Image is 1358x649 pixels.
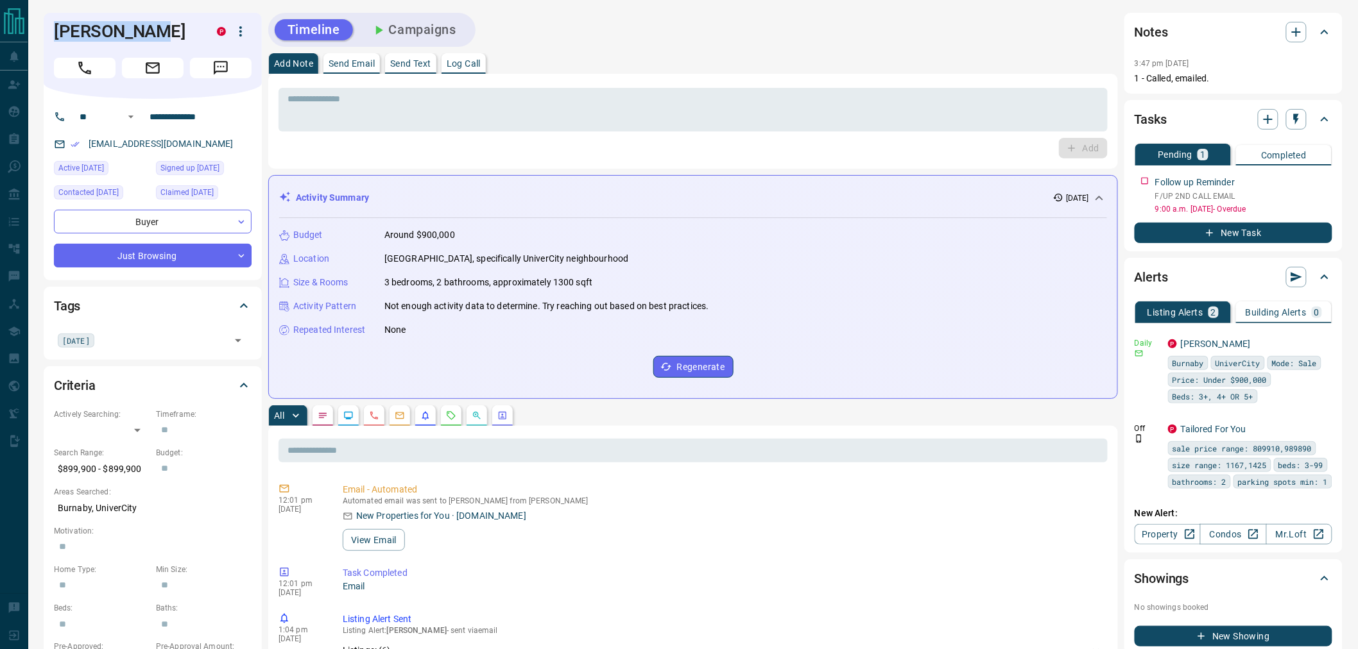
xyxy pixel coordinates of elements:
h2: Showings [1135,568,1189,589]
span: bathrooms: 2 [1173,475,1226,488]
svg: Email [1135,349,1144,358]
span: Active [DATE] [58,162,104,174]
p: Activity Summary [296,191,369,205]
div: Just Browsing [54,244,252,267]
span: [PERSON_NAME] [387,626,447,635]
div: Criteria [54,370,252,401]
h2: Tags [54,296,80,316]
span: Beds: 3+, 4+ OR 5+ [1173,390,1253,403]
span: sale price range: 809910,989890 [1173,442,1312,455]
button: Campaigns [358,19,469,40]
div: Sat Oct 11 2025 [54,185,150,203]
p: Listing Alert Sent [343,612,1103,626]
a: Property [1135,524,1201,544]
p: Beds: [54,602,150,614]
div: property.ca [1168,425,1177,434]
p: 1:04 pm [279,625,323,634]
svg: Listing Alerts [420,410,431,421]
p: [DATE] [279,634,323,643]
div: Notes [1135,17,1332,47]
div: Sat Oct 11 2025 [156,185,252,203]
p: Search Range: [54,447,150,459]
svg: Notes [318,410,328,421]
p: Min Size: [156,564,252,575]
div: Activity Summary[DATE] [279,186,1107,210]
span: Mode: Sale [1272,357,1317,369]
span: Burnaby [1173,357,1204,369]
p: Off [1135,423,1160,434]
p: Size & Rooms [293,276,348,289]
p: 1 - Called, emailed. [1135,72,1332,85]
button: Open [123,109,139,124]
h2: Alerts [1135,267,1168,287]
p: 3:47 pm [DATE] [1135,59,1189,68]
span: parking spots min: 1 [1238,475,1328,488]
a: Condos [1200,524,1266,544]
p: Log Call [447,59,481,68]
p: Email - Automated [343,483,1103,496]
p: Timeframe: [156,409,252,420]
button: Open [229,332,247,350]
p: [DATE] [279,588,323,597]
span: Call [54,58,116,78]
a: Tailored For You [1181,424,1246,434]
button: New Task [1135,223,1332,243]
h1: [PERSON_NAME] [54,21,198,42]
p: Activity Pattern [293,299,356,313]
p: Add Note [274,59,313,68]
span: Signed up [DATE] [160,162,219,174]
p: 12:01 pm [279,579,323,588]
p: Pending [1158,150,1192,159]
svg: Requests [446,410,456,421]
p: Not enough activity data to determine. Try reaching out based on best practices. [384,299,709,313]
div: Tags [54,291,252,321]
div: Showings [1135,563,1332,594]
span: size range: 1167,1425 [1173,459,1267,471]
p: 0 [1314,308,1319,317]
p: Email [343,580,1103,593]
div: Mon Oct 06 2025 [54,161,150,179]
p: Areas Searched: [54,486,252,498]
svg: Email Verified [71,140,80,149]
p: Home Type: [54,564,150,575]
p: Budget [293,228,323,242]
h2: Tasks [1135,109,1167,130]
p: New Alert: [1135,507,1332,520]
svg: Opportunities [472,410,482,421]
p: Around $900,000 [384,228,455,242]
button: New Showing [1135,626,1332,646]
p: Baths: [156,602,252,614]
p: [DATE] [279,505,323,514]
p: Repeated Interest [293,323,365,337]
button: View Email [343,529,405,551]
span: Contacted [DATE] [58,186,119,199]
div: property.ca [217,27,226,36]
h2: Criteria [54,375,96,396]
svg: Push Notification Only [1135,434,1144,443]
p: Burnaby, UniverCity [54,498,252,519]
p: 12:01 pm [279,496,323,505]
h2: Notes [1135,22,1168,42]
button: Timeline [275,19,353,40]
p: 2 [1211,308,1216,317]
p: 9:00 a.m. [DATE] - Overdue [1155,203,1332,215]
p: Location [293,252,329,265]
p: Completed [1261,151,1307,160]
svg: Agent Actions [497,410,508,421]
p: [GEOGRAPHIC_DATA], specifically UniverCity neighbourhood [384,252,628,265]
p: Listing Alerts [1147,308,1203,317]
svg: Calls [369,410,379,421]
a: [PERSON_NAME] [1181,339,1251,349]
div: Alerts [1135,262,1332,292]
p: Building Alerts [1246,308,1307,317]
p: 3 bedrooms, 2 bathrooms, approximately 1300 sqft [384,276,592,289]
p: Daily [1135,337,1160,349]
span: beds: 3-99 [1278,459,1323,471]
p: No showings booked [1135,602,1332,613]
p: Listing Alert : - sent via email [343,626,1103,635]
p: $899,900 - $899,900 [54,459,150,480]
span: [DATE] [62,334,90,347]
span: Claimed [DATE] [160,186,214,199]
span: Price: Under $900,000 [1173,373,1267,386]
span: UniverCity [1216,357,1260,369]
